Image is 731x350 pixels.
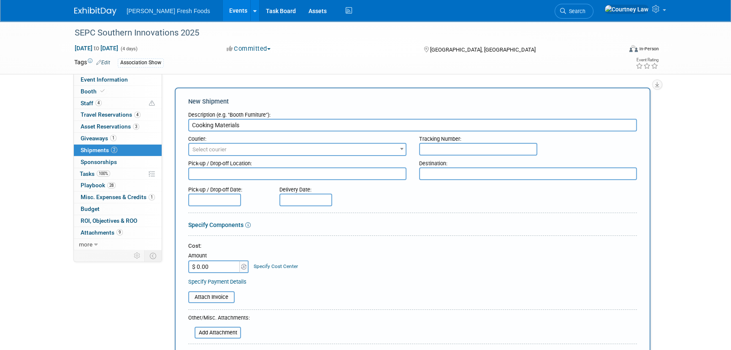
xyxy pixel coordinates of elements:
span: 28 [107,182,116,189]
div: Description (e.g. "Booth Furniture"): [188,107,637,119]
span: Asset Reservations [81,123,139,130]
span: to [92,45,100,52]
a: Giveaways1 [74,133,162,144]
button: Committed [224,44,274,53]
div: Other/Misc. Attachments: [188,314,250,324]
span: [PERSON_NAME] Fresh Foods [127,8,210,14]
div: Destination: [419,156,637,167]
div: Courier: [188,131,406,143]
span: (4 days) [120,46,138,52]
span: Search [566,8,585,14]
span: Staff [81,100,102,107]
span: Shipments [81,147,117,153]
i: Booth reservation complete [100,89,105,93]
span: more [79,241,92,248]
div: Event Format [572,44,659,57]
a: Travel Reservations4 [74,109,162,120]
a: Specify Payment Details [188,279,246,285]
span: 3 [133,123,139,130]
td: Toggle Event Tabs [145,250,162,261]
div: Delivery Date: [279,182,382,194]
span: [GEOGRAPHIC_DATA], [GEOGRAPHIC_DATA] [430,46,535,53]
span: Tasks [80,170,110,177]
a: Budget [74,203,162,215]
span: Sponsorships [81,159,117,165]
div: New Shipment [188,97,637,106]
a: Sponsorships [74,156,162,168]
span: 2 [111,147,117,153]
span: Attachments [81,229,123,236]
a: Event Information [74,74,162,85]
a: Misc. Expenses & Credits1 [74,191,162,203]
div: In-Person [639,46,659,52]
a: more [74,239,162,250]
span: Event Information [81,76,128,83]
a: Playbook28 [74,180,162,191]
span: 4 [95,100,102,106]
a: ROI, Objectives & ROO [74,215,162,227]
span: Budget [81,205,100,212]
div: Tracking Number: [419,131,637,143]
a: Search [555,4,593,19]
a: Attachments9 [74,227,162,238]
span: 100% [97,170,110,177]
td: Tags [74,58,110,68]
span: [DATE] [DATE] [74,44,119,52]
a: Specify Cost Center [254,263,298,269]
span: Potential Scheduling Conflict -- at least one attendee is tagged in another overlapping event. [149,100,155,107]
a: Asset Reservations3 [74,121,162,132]
div: Pick-up / Drop-off Date: [188,182,267,194]
a: Edit [96,60,110,66]
div: Pick-up / Drop-off Location: [188,156,406,167]
span: 9 [116,229,123,235]
span: 1 [149,194,155,200]
a: Tasks100% [74,168,162,180]
a: Specify Components [188,221,244,228]
a: Shipments2 [74,145,162,156]
div: Cost: [188,242,637,250]
img: Courtney Law [604,5,649,14]
div: Association Show [118,58,164,67]
a: Staff4 [74,98,162,109]
span: Travel Reservations [81,111,141,118]
span: Giveaways [81,135,116,142]
span: Playbook [81,182,116,189]
span: ROI, Objectives & ROO [81,217,137,224]
span: 1 [110,135,116,141]
img: ExhibitDay [74,7,116,16]
div: SEPC Southern Innovations 2025 [72,25,609,41]
div: Event Rating [636,58,658,62]
span: Misc. Expenses & Credits [81,194,155,200]
span: Select courier [192,146,227,153]
span: Booth [81,88,106,95]
a: Booth [74,86,162,97]
td: Personalize Event Tab Strip [130,250,145,261]
div: Amount [188,252,249,260]
body: Rich Text Area. Press ALT-0 for help. [5,3,436,12]
span: 4 [134,112,141,118]
img: Format-Inperson.png [629,45,638,52]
